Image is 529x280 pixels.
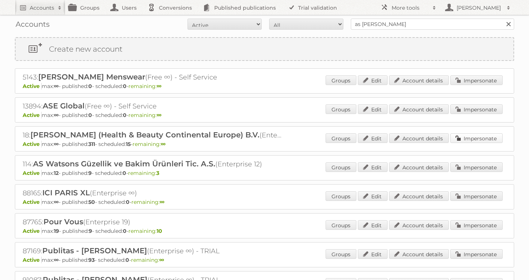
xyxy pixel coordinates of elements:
strong: 0 [123,228,127,234]
a: Edit [358,104,388,114]
strong: 93 [88,257,95,263]
p: max: - published: - scheduled: - [23,199,506,205]
strong: 0 [88,83,92,89]
a: Impersonate [450,162,503,172]
strong: 12 [54,170,59,176]
span: Active [23,257,42,263]
a: Impersonate [450,75,503,85]
span: Active [23,112,42,118]
strong: 19 [54,228,59,234]
h2: 13894: (Free ∞) - Self Service [23,101,283,111]
span: [PERSON_NAME] Menswear [38,72,145,81]
span: ASE Global [43,101,85,110]
strong: 3 [156,170,159,176]
strong: 9 [88,170,92,176]
span: remaining: [133,141,166,147]
a: Account details [389,220,449,230]
span: remaining: [128,170,159,176]
strong: ∞ [54,199,59,205]
a: Impersonate [450,191,503,201]
a: Account details [389,162,449,172]
strong: ∞ [161,141,166,147]
a: Edit [358,191,388,201]
a: Account details [389,191,449,201]
strong: 311 [88,141,95,147]
a: Account details [389,75,449,85]
span: Active [23,83,42,89]
strong: 0 [123,83,127,89]
span: ICI PARIS XL [42,188,90,197]
span: remaining: [128,112,161,118]
strong: ∞ [54,83,59,89]
span: remaining: [128,83,161,89]
span: Active [23,141,42,147]
strong: 0 [123,170,126,176]
h2: More tools [392,4,429,12]
p: max: - published: - scheduled: - [23,112,506,118]
a: Edit [358,249,388,259]
strong: ∞ [160,199,164,205]
a: Groups [326,162,356,172]
span: [PERSON_NAME] (Health & Beauty Continental Europe) B.V. [30,130,259,139]
strong: 0 [88,112,92,118]
strong: 15 [126,141,131,147]
strong: 9 [89,228,92,234]
a: Account details [389,133,449,143]
p: max: - published: - scheduled: - [23,83,506,89]
a: Impersonate [450,220,503,230]
a: Account details [389,104,449,114]
strong: ∞ [54,257,59,263]
h2: [PERSON_NAME] [455,4,503,12]
h2: 5143: (Free ∞) - Self Service [23,72,283,82]
span: AS Watsons Güzellik ve Bakim Ürünleri Tic. A.S. [33,159,215,168]
a: Edit [358,133,388,143]
p: max: - published: - scheduled: - [23,170,506,176]
a: Groups [326,75,356,85]
a: Impersonate [450,133,503,143]
p: max: - published: - scheduled: - [23,141,506,147]
p: max: - published: - scheduled: - [23,257,506,263]
strong: 0 [126,199,130,205]
h2: 87169: (Enterprise ∞) - TRIAL [23,246,283,256]
a: Impersonate [450,249,503,259]
h2: 114: (Enterprise 12) [23,159,283,169]
h2: Accounts [30,4,54,12]
span: Active [23,170,42,176]
span: Pour Vous [43,217,83,226]
h2: 87765: (Enterprise 19) [23,217,283,227]
span: remaining: [128,228,162,234]
strong: 0 [125,257,129,263]
span: Active [23,228,42,234]
a: Create new account [16,38,513,60]
a: Groups [326,104,356,114]
a: Edit [358,75,388,85]
a: Groups [326,191,356,201]
strong: 50 [88,199,95,205]
h2: 88165: (Enterprise ∞) [23,188,283,198]
a: Groups [326,220,356,230]
a: Edit [358,162,388,172]
strong: ∞ [54,112,59,118]
h2: 18: (Enterprise ∞) [23,130,283,140]
strong: ∞ [159,257,164,263]
span: remaining: [131,257,164,263]
strong: ∞ [157,112,161,118]
a: Groups [326,249,356,259]
a: Groups [326,133,356,143]
span: Publitas - [PERSON_NAME] [42,246,147,255]
a: Account details [389,249,449,259]
strong: 10 [157,228,162,234]
p: max: - published: - scheduled: - [23,228,506,234]
strong: 0 [123,112,127,118]
a: Edit [358,220,388,230]
strong: ∞ [157,83,161,89]
span: remaining: [131,199,164,205]
span: Active [23,199,42,205]
a: Impersonate [450,104,503,114]
strong: ∞ [54,141,59,147]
